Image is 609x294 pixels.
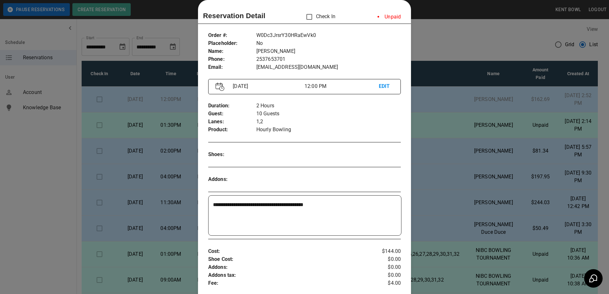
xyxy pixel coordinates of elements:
p: Reservation Detail [203,11,266,21]
p: $144.00 [369,247,401,255]
p: Addons tax : [208,271,369,279]
p: Guest : [208,110,256,118]
p: Name : [208,47,256,55]
p: EDIT [379,82,394,90]
p: Duration : [208,102,256,110]
p: Product : [208,126,256,134]
p: No [256,39,401,47]
p: $0.00 [369,271,401,279]
p: 2537653701 [256,55,401,63]
p: Check In [303,10,335,24]
p: [PERSON_NAME] [256,47,401,55]
p: 12:00 PM [304,82,379,90]
p: Lanes : [208,118,256,126]
p: Order # : [208,32,256,39]
p: W0Dc3JrsrY30HRaEwVk0 [256,32,401,39]
p: $0.00 [369,263,401,271]
p: Shoe Cost : [208,255,369,263]
p: 2 Hours [256,102,401,110]
p: 10 Guests [256,110,401,118]
p: $4.00 [369,279,401,287]
p: Email : [208,63,256,71]
p: Phone : [208,55,256,63]
p: $0.00 [369,255,401,263]
li: Unpaid [372,11,406,23]
p: [DATE] [230,82,304,90]
p: Placeholder : [208,39,256,47]
p: Hourly Bowling [256,126,401,134]
p: [EMAIL_ADDRESS][DOMAIN_NAME] [256,63,401,71]
p: 1,2 [256,118,401,126]
p: Addons : [208,263,369,271]
img: Vector [216,82,224,91]
p: Addons : [208,176,256,183]
p: Shoes : [208,151,256,159]
p: Fee : [208,279,369,287]
p: Cost : [208,247,369,255]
